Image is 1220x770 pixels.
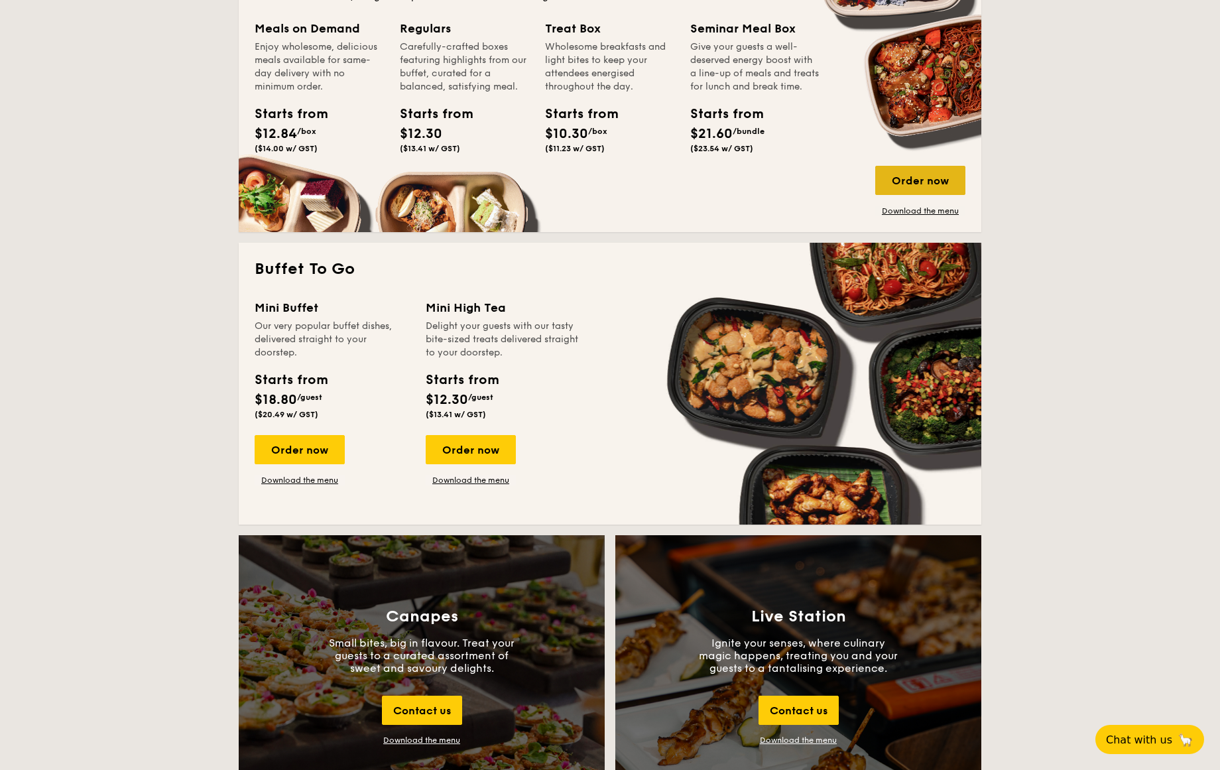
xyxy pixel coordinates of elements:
[545,19,674,38] div: Treat Box
[255,144,318,153] span: ($14.00 w/ GST)
[297,393,322,402] span: /guest
[426,298,581,317] div: Mini High Tea
[690,19,820,38] div: Seminar Meal Box
[733,127,764,136] span: /bundle
[760,736,837,745] a: Download the menu
[759,696,839,725] div: Contact us
[255,475,345,485] a: Download the menu
[1178,732,1193,747] span: 🦙
[400,144,460,153] span: ($13.41 w/ GST)
[426,410,486,419] span: ($13.41 w/ GST)
[382,696,462,725] div: Contact us
[545,104,605,124] div: Starts from
[690,126,733,142] span: $21.60
[383,736,460,745] div: Download the menu
[386,608,458,626] h3: Canapes
[751,608,846,626] h3: Live Station
[875,206,965,216] a: Download the menu
[468,393,493,402] span: /guest
[545,144,605,153] span: ($11.23 w/ GST)
[426,320,581,359] div: Delight your guests with our tasty bite-sized treats delivered straight to your doorstep.
[690,40,820,94] div: Give your guests a well-deserved energy boost with a line-up of meals and treats for lunch and br...
[255,320,410,359] div: Our very popular buffet dishes, delivered straight to your doorstep.
[322,637,521,674] p: Small bites, big in flavour. Treat your guests to a curated assortment of sweet and savoury delig...
[255,435,345,464] div: Order now
[875,166,965,195] div: Order now
[426,392,468,408] span: $12.30
[297,127,316,136] span: /box
[588,127,607,136] span: /box
[690,104,750,124] div: Starts from
[545,40,674,94] div: Wholesome breakfasts and light bites to keep your attendees energised throughout the day.
[255,298,410,317] div: Mini Buffet
[426,475,516,485] a: Download the menu
[255,392,297,408] span: $18.80
[400,40,529,94] div: Carefully-crafted boxes featuring highlights from our buffet, curated for a balanced, satisfying ...
[255,259,965,280] h2: Buffet To Go
[426,435,516,464] div: Order now
[545,126,588,142] span: $10.30
[255,40,384,94] div: Enjoy wholesome, delicious meals available for same-day delivery with no minimum order.
[699,637,898,674] p: Ignite your senses, where culinary magic happens, treating you and your guests to a tantalising e...
[255,19,384,38] div: Meals on Demand
[255,126,297,142] span: $12.84
[1106,734,1172,746] span: Chat with us
[400,126,442,142] span: $12.30
[1095,725,1204,754] button: Chat with us🦙
[400,104,459,124] div: Starts from
[255,104,314,124] div: Starts from
[690,144,753,153] span: ($23.54 w/ GST)
[426,370,498,390] div: Starts from
[400,19,529,38] div: Regulars
[255,410,318,419] span: ($20.49 w/ GST)
[255,370,327,390] div: Starts from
